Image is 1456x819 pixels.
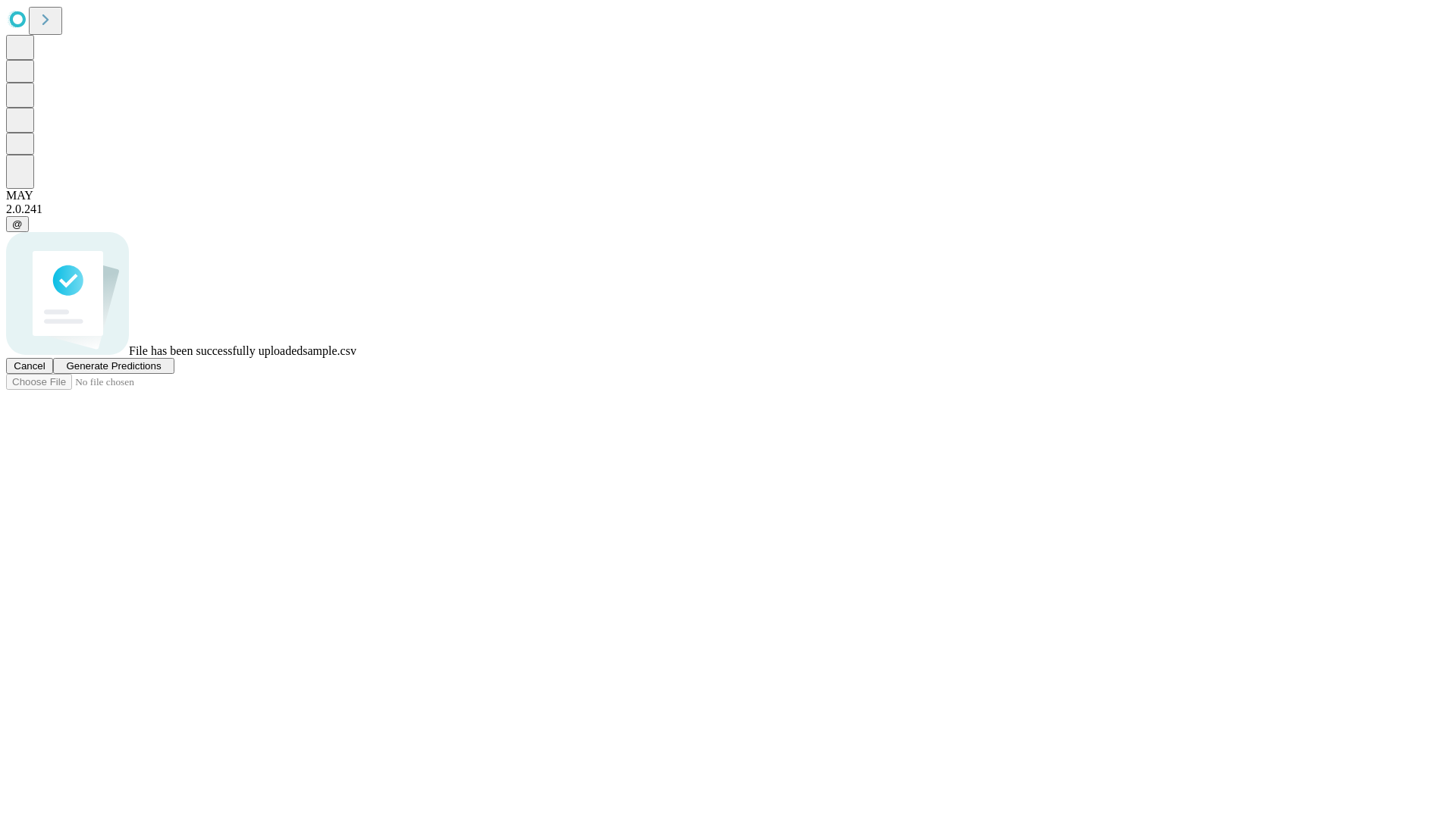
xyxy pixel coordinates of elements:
span: sample.csv [303,344,356,357]
span: File has been successfully uploaded [129,344,303,357]
div: MAY [6,189,1450,202]
span: Generate Predictions [66,360,161,372]
div: 2.0.241 [6,202,1450,216]
span: @ [12,218,23,230]
button: @ [6,216,29,232]
span: Cancel [14,360,45,372]
button: Cancel [6,358,53,374]
button: Generate Predictions [53,358,174,374]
